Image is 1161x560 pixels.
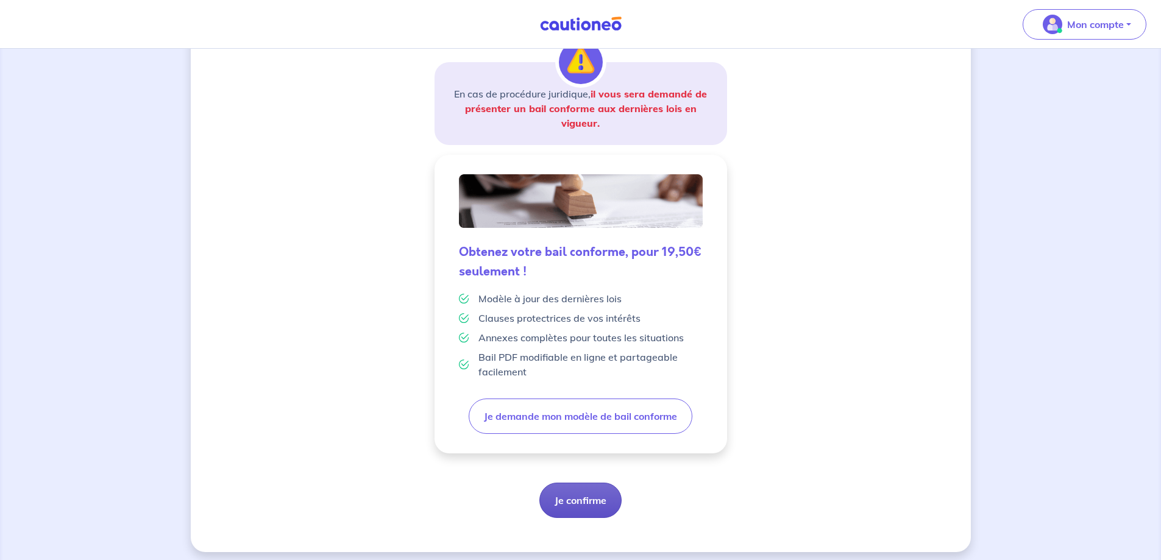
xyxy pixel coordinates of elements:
[449,87,712,130] p: En cas de procédure juridique,
[535,16,627,32] img: Cautioneo
[465,88,708,129] strong: il vous sera demandé de présenter un bail conforme aux dernières lois en vigueur.
[478,350,703,379] p: Bail PDF modifiable en ligne et partageable facilement
[478,311,641,325] p: Clauses protectrices de vos intérêts
[1067,17,1124,32] p: Mon compte
[559,40,603,84] img: illu_alert.svg
[1023,9,1146,40] button: illu_account_valid_menu.svgMon compte
[459,174,703,228] img: valid-lease.png
[1043,15,1062,34] img: illu_account_valid_menu.svg
[459,243,703,282] h5: Obtenez votre bail conforme, pour 19,50€ seulement !
[539,483,622,518] button: Je confirme
[478,291,622,306] p: Modèle à jour des dernières lois
[469,399,692,434] button: Je demande mon modèle de bail conforme
[478,330,684,345] p: Annexes complètes pour toutes les situations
